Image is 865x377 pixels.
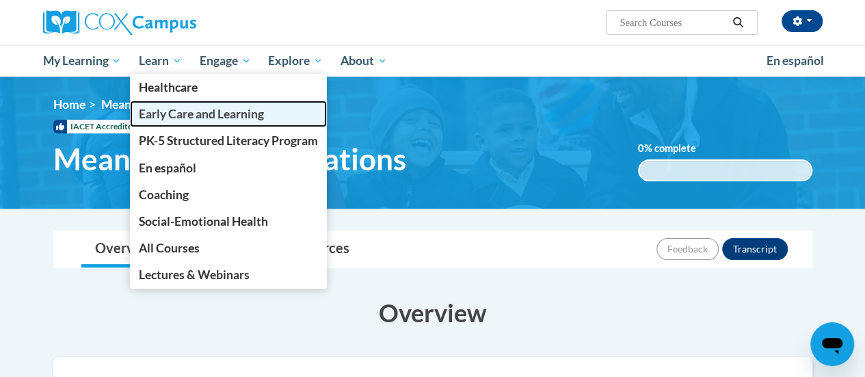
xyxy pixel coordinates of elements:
div: Main menu [33,45,833,77]
label: % complete [638,141,717,156]
a: PK-5 Structured Literacy Program [130,127,327,154]
a: Overview [81,231,170,268]
iframe: Button to launch messaging window [810,322,854,366]
a: Social-Emotional Health [130,208,327,235]
img: Cox Campus [43,10,196,35]
span: Social-Emotional Health [139,214,268,229]
a: Healthcare [130,74,327,101]
input: Search Courses [618,14,728,31]
a: En español [758,47,833,75]
a: All Courses [130,235,327,261]
span: Meaningful Conversations [101,97,242,112]
a: Engage [191,45,260,77]
span: PK-5 Structured Literacy Program [139,133,318,148]
a: Cox Campus [43,10,289,35]
span: Meaningful Conversations [53,141,406,177]
a: About [332,45,396,77]
span: Healthcare [139,80,198,94]
a: En español [130,155,327,181]
span: Explore [268,53,323,69]
a: Learn [130,45,191,77]
a: Early Care and Learning [130,101,327,127]
h3: Overview [53,296,812,330]
span: 0 [638,142,644,154]
span: Lectures & Webinars [139,268,250,282]
span: Engage [200,53,251,69]
span: All Courses [139,241,200,255]
a: Explore [259,45,332,77]
a: Lectures & Webinars [130,261,327,288]
button: Feedback [656,238,719,260]
span: Early Care and Learning [139,107,264,121]
span: My Learning [42,53,121,69]
span: En español [767,53,824,68]
a: Coaching [130,181,327,208]
span: IACET Accredited [53,120,140,133]
span: Coaching [139,187,189,202]
a: My Learning [34,45,131,77]
button: Search [728,14,748,31]
button: Transcript [722,238,788,260]
a: Home [53,97,85,112]
span: En español [139,161,196,175]
span: About [341,53,387,69]
button: Account Settings [782,10,823,32]
span: Learn [139,53,182,69]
